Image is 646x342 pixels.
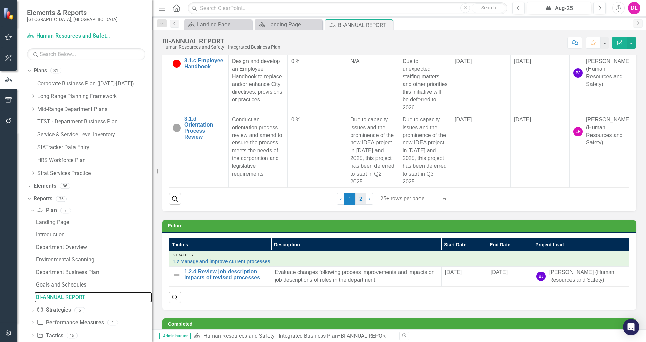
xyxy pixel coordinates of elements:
td: Double-Click to Edit [570,114,629,188]
td: Double-Click to Edit [487,267,533,287]
span: Elements & Reports [27,8,118,17]
div: Aug-25 [529,4,589,13]
a: Plans [34,67,47,75]
div: Landing Page [36,219,152,225]
a: Landing Page [186,20,250,29]
div: 7 [60,208,71,213]
small: [GEOGRAPHIC_DATA], [GEOGRAPHIC_DATA] [27,17,118,22]
div: Department Overview [36,244,152,250]
div: [PERSON_NAME] (Human Resources and Safety) [586,116,631,147]
img: Stopped [173,60,181,68]
img: ClearPoint Strategy [3,7,15,19]
span: 1 [344,193,355,205]
a: 1.2.d Review job description impacts of revised processes [184,269,267,280]
a: Tactics [37,332,63,340]
a: Department Overview [34,242,152,253]
span: ‹ [340,196,342,202]
span: Administrator [159,333,191,339]
button: DL [628,2,640,14]
div: Department Business Plan [36,269,152,275]
div: 86 [60,183,70,189]
img: Not Started [173,124,181,132]
div: 15 [67,333,78,339]
a: 1.2 Manage and improve current processes [173,259,625,264]
a: Elements [34,182,56,190]
div: 4 [107,320,118,326]
div: » [194,332,394,340]
div: BI-ANNUAL REPORT [341,333,389,339]
td: Double-Click to Edit [347,114,399,188]
div: BI-ANNUAL REPORT [162,37,280,45]
span: Due to unexpected staffing matters and other priorities this initiative will be deferred to 2026. [403,58,448,110]
span: [DATE] [514,58,531,64]
span: [DATE] [514,117,531,122]
a: Long Range Planning Framework [37,93,152,100]
span: N/A [350,58,360,64]
div: Landing Page [267,20,321,29]
a: Human Resources and Safety - Integrated Business Plan [27,32,112,40]
span: › [369,196,370,202]
a: Plan [37,207,57,214]
a: 2 [355,193,366,205]
a: Introduction [34,229,152,240]
span: [DATE] [455,58,472,64]
a: HRS Workforce Plan [37,157,152,164]
img: Not Defined [173,271,181,279]
div: Human Resources and Safety - Integrated Business Plan [162,45,280,50]
td: Double-Click to Edit [271,267,441,287]
div: [PERSON_NAME] (Human Resources and Safety) [549,269,625,284]
a: 3.1.d Orientation Process Review [184,116,225,140]
span: Conduct an orientation process review and amend to ensure the process meets the needs of the corp... [232,117,282,177]
td: Double-Click to Edit Right Click for Context Menu [169,251,629,267]
span: Due to capacity issues and the prominence of the new IDEA project in [DATE] and 2025, this projec... [403,117,447,184]
div: 6 [74,307,85,313]
a: Landing Page [34,217,152,228]
td: Double-Click to Edit [511,55,570,114]
span: Search [481,5,496,10]
button: Aug-25 [527,2,591,14]
input: Search ClearPoint... [188,2,507,14]
h3: Future [168,223,632,228]
td: Double-Click to Edit [228,114,287,188]
a: Mid-Range Department Plans [37,106,152,113]
div: Introduction [36,232,152,238]
div: Goals and Schedules [36,282,152,288]
td: Double-Click to Edit [399,55,451,114]
a: Goals and Schedules [34,279,152,290]
td: Double-Click to Edit [347,55,399,114]
span: Design and develop an Employee Handbook to replace and/or enhance City directives, provisions or ... [232,58,282,102]
a: Environmental Scanning [34,254,152,265]
span: Due to capacity issues and the prominence of the new IDEA project in [DATE] and 2025, this projec... [350,117,394,184]
a: Corporate Business Plan ([DATE]-[DATE]) [37,80,152,88]
input: Search Below... [27,48,145,60]
td: Double-Click to Edit [451,114,511,188]
div: BI-ANNUAL REPORT [338,21,391,29]
div: BI-ANNUAL REPORT [36,294,152,300]
td: Double-Click to Edit [511,114,570,188]
a: Reports [34,195,52,203]
a: Human Resources and Safety - Integrated Business Plan [203,333,338,339]
div: 0 % [291,116,343,124]
div: LH [573,127,583,136]
span: [DATE] [445,269,462,275]
a: BI-ANNUAL REPORT [34,292,152,303]
a: Department Business Plan [34,267,152,278]
div: Strateg;y [173,253,625,257]
span: [DATE] [455,117,472,122]
td: Double-Click to Edit Right Click for Context Menu [169,55,229,114]
a: StATracker Data Entry [37,144,152,152]
div: BJ [536,272,546,281]
div: BJ [573,68,583,78]
td: Double-Click to Edit [287,55,347,114]
button: Search [472,3,505,13]
a: Performance Measures [37,319,104,327]
td: Double-Click to Edit [228,55,287,114]
span: Evaluate changes following process improvements and impacts on job descriptions of roles in the d... [275,269,434,283]
span: [DATE] [491,269,508,275]
td: Double-Click to Edit Right Click for Context Menu [169,267,271,287]
td: Double-Click to Edit [399,114,451,188]
div: [PERSON_NAME] (Human Resources and Safety) [586,58,631,88]
a: Strategies [37,306,71,314]
td: Double-Click to Edit [287,114,347,188]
